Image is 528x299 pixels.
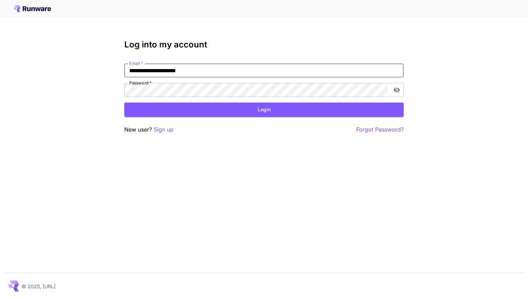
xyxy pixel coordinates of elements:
button: toggle password visibility [390,84,403,96]
h3: Log into my account [124,40,404,50]
p: New user? [124,125,174,134]
label: Email [129,60,143,66]
button: Sign up [154,125,174,134]
p: © 2025, [URL] [22,283,56,290]
button: Forgot Password? [356,125,404,134]
label: Password [129,80,152,86]
button: Login [124,103,404,117]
